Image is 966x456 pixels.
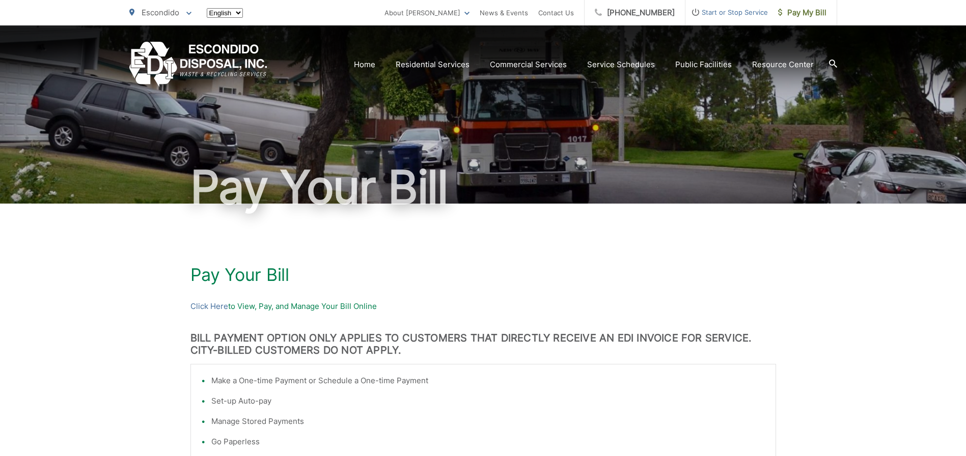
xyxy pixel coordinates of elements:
h3: BILL PAYMENT OPTION ONLY APPLIES TO CUSTOMERS THAT DIRECTLY RECEIVE AN EDI INVOICE FOR SERVICE. C... [190,332,776,356]
a: EDCD logo. Return to the homepage. [129,42,267,87]
li: Make a One-time Payment or Schedule a One-time Payment [211,375,765,387]
a: About [PERSON_NAME] [384,7,470,19]
li: Go Paperless [211,436,765,448]
li: Manage Stored Payments [211,415,765,427]
a: Click Here [190,300,228,312]
a: Resource Center [752,59,814,71]
a: Contact Us [538,7,574,19]
p: to View, Pay, and Manage Your Bill Online [190,300,776,312]
a: Residential Services [396,59,470,71]
li: Set-up Auto-pay [211,395,765,407]
a: News & Events [480,7,528,19]
a: Service Schedules [587,59,655,71]
h1: Pay Your Bill [129,162,837,213]
a: Home [354,59,375,71]
a: Commercial Services [490,59,567,71]
span: Escondido [142,8,179,17]
span: Pay My Bill [778,7,826,19]
select: Select a language [207,8,243,18]
a: Public Facilities [675,59,732,71]
h1: Pay Your Bill [190,265,776,285]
